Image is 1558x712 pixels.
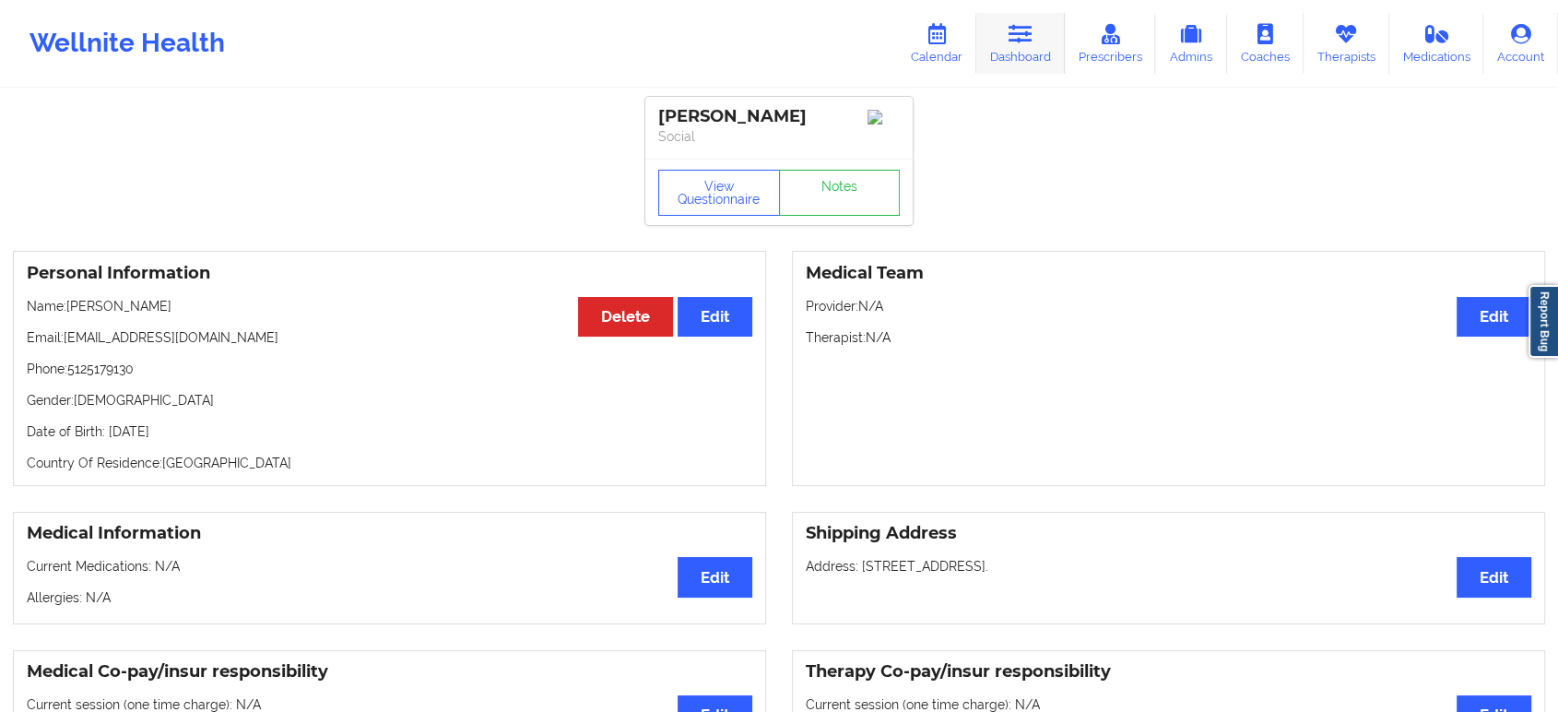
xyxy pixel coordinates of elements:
[1483,13,1558,74] a: Account
[1457,297,1531,337] button: Edit
[27,360,752,378] p: Phone: 5125179130
[1304,13,1389,74] a: Therapists
[976,13,1065,74] a: Dashboard
[806,557,1531,576] p: Address: [STREET_ADDRESS].
[27,454,752,472] p: Country Of Residence: [GEOGRAPHIC_DATA]
[678,297,752,337] button: Edit
[658,127,900,146] p: Social
[27,422,752,441] p: Date of Birth: [DATE]
[897,13,976,74] a: Calendar
[779,170,901,216] a: Notes
[1528,285,1558,358] a: Report Bug
[1065,13,1156,74] a: Prescribers
[1155,13,1227,74] a: Admins
[806,297,1531,315] p: Provider: N/A
[1457,557,1531,597] button: Edit
[27,297,752,315] p: Name: [PERSON_NAME]
[868,110,900,125] img: Image%2Fplaceholer-image.png
[27,328,752,347] p: Email: [EMAIL_ADDRESS][DOMAIN_NAME]
[678,557,752,597] button: Edit
[27,661,752,682] h3: Medical Co-pay/insur responsibility
[27,557,752,576] p: Current Medications: N/A
[658,106,900,127] div: [PERSON_NAME]
[806,328,1531,347] p: Therapist: N/A
[578,297,673,337] button: Delete
[27,263,752,284] h3: Personal Information
[1389,13,1484,74] a: Medications
[806,523,1531,544] h3: Shipping Address
[27,391,752,409] p: Gender: [DEMOGRAPHIC_DATA]
[1227,13,1304,74] a: Coaches
[806,661,1531,682] h3: Therapy Co-pay/insur responsibility
[658,170,780,216] button: View Questionnaire
[27,523,752,544] h3: Medical Information
[806,263,1531,284] h3: Medical Team
[27,588,752,607] p: Allergies: N/A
